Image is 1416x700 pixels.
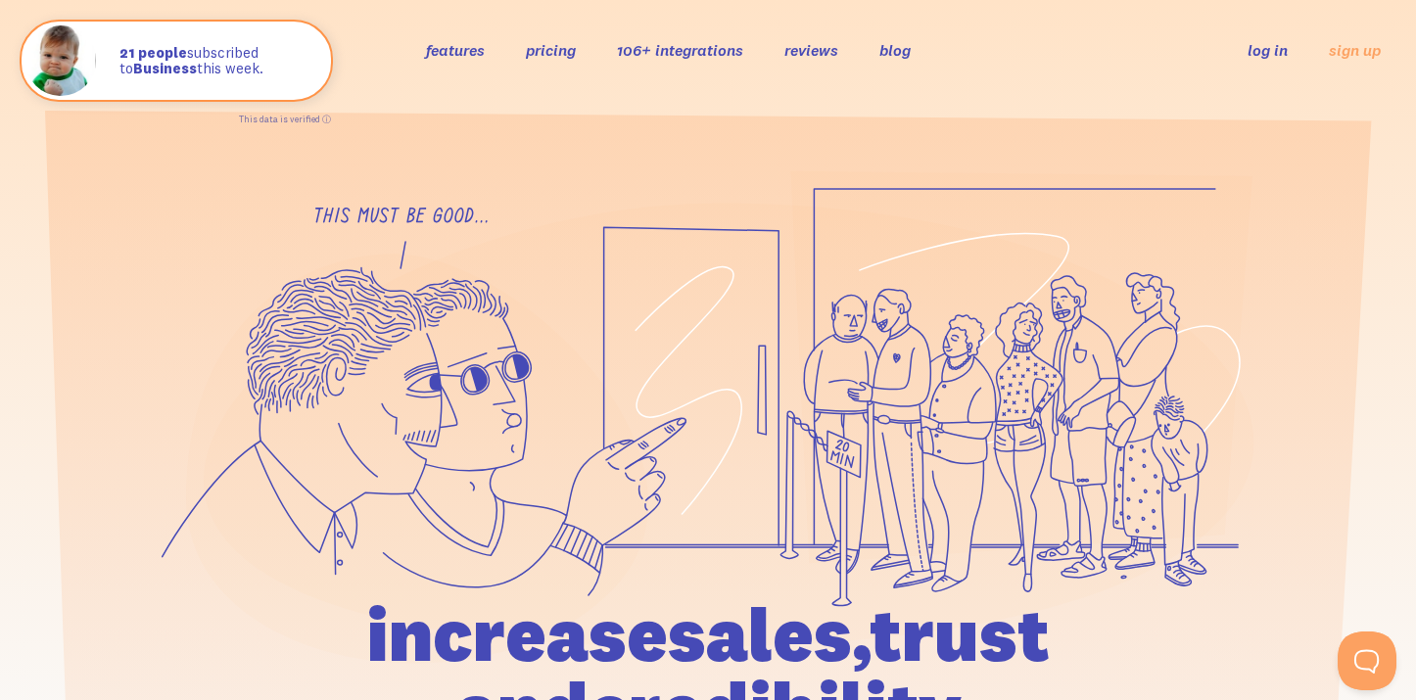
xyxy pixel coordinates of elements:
iframe: Help Scout Beacon - Open [1338,631,1396,690]
strong: Business [133,59,197,77]
a: sign up [1329,40,1381,61]
a: reviews [784,40,838,60]
a: pricing [526,40,576,60]
a: blog [879,40,911,60]
a: log in [1248,40,1288,60]
a: This data is verified ⓘ [239,114,331,124]
img: Fomo [25,25,96,96]
a: 106+ integrations [617,40,743,60]
strong: 21 people [119,43,187,62]
p: subscribed to this week. [119,45,311,77]
a: features [426,40,485,60]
